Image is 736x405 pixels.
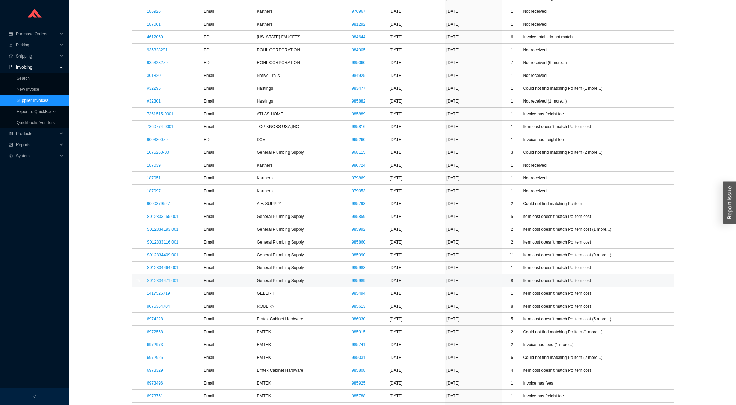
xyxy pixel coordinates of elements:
[255,338,350,351] td: EMTEK
[255,326,350,338] td: EMTEK
[522,56,673,69] td: Not received (6 more...)
[202,82,255,95] td: Email
[352,303,365,310] a: 985613
[202,108,255,121] td: Email
[255,82,350,95] td: Hastings
[445,18,502,31] td: [DATE]
[202,236,255,249] td: Email
[133,381,142,385] span: flag
[255,133,350,146] td: DXV
[133,22,142,26] span: flag
[133,148,143,157] button: flag
[133,199,143,209] button: flag
[133,291,142,296] span: flag
[445,300,502,313] td: [DATE]
[502,44,522,56] td: 1
[147,163,161,168] a: 187039
[133,61,142,65] span: flag
[202,338,255,351] td: Email
[202,69,255,82] td: Email
[147,60,168,65] a: 935328279
[133,227,142,231] span: flag
[133,109,143,119] button: flag
[133,353,143,362] button: flag
[445,133,502,146] td: [DATE]
[352,162,365,169] a: 980724
[147,253,178,257] a: S012834409.001
[352,354,365,361] a: 985031
[522,69,673,82] td: Not received
[133,314,143,324] button: flag
[8,143,13,147] span: fund
[352,136,365,143] a: 965260
[16,139,57,150] span: Reports
[133,224,143,234] button: flag
[352,85,365,92] a: 983477
[255,56,350,69] td: ROHL CORPORATION
[133,73,142,78] span: flag
[17,98,48,103] a: Supplier Invoices
[133,122,143,132] button: flag
[133,317,142,321] span: flag
[202,313,255,326] td: Email
[255,223,350,236] td: General Plumbing Supply
[255,172,350,185] td: Kartners
[445,287,502,300] td: [DATE]
[502,172,522,185] td: 1
[502,249,522,262] td: 11
[388,31,445,44] td: [DATE]
[133,327,143,337] button: flag
[133,394,142,398] span: flag
[445,326,502,338] td: [DATE]
[388,338,445,351] td: [DATE]
[147,368,163,373] a: 6973329
[255,18,350,31] td: Kartners
[522,95,673,108] td: Not received (1 more...)
[445,236,502,249] td: [DATE]
[255,300,350,313] td: ROBERN
[133,58,143,68] button: flag
[388,197,445,210] td: [DATE]
[255,185,350,197] td: Kartners
[388,223,445,236] td: [DATE]
[133,355,142,360] span: flag
[8,154,13,158] span: setting
[133,125,142,129] span: flag
[147,22,161,27] a: 187001
[502,326,522,338] td: 2
[255,210,350,223] td: General Plumbing Supply
[502,210,522,223] td: 5
[255,313,350,326] td: Emtek Cabinet Hardware
[502,159,522,172] td: 1
[502,223,522,236] td: 2
[255,44,350,56] td: ROHL CORPORATION
[133,240,142,244] span: flag
[17,120,55,125] a: Quickbooks Vendors
[17,76,30,81] a: Search
[502,133,522,146] td: 1
[133,150,142,155] span: flag
[16,39,57,51] span: Picking
[388,210,445,223] td: [DATE]
[255,31,350,44] td: [US_STATE] FAUCETS
[133,304,142,308] span: flag
[202,249,255,262] td: Email
[445,31,502,44] td: [DATE]
[445,56,502,69] td: [DATE]
[502,5,522,18] td: 1
[133,237,143,247] button: flag
[147,214,178,219] a: S012833155.001
[388,159,445,172] td: [DATE]
[133,48,142,52] span: flag
[255,146,350,159] td: General Plumbing Supply
[388,56,445,69] td: [DATE]
[133,176,142,180] span: flag
[133,366,143,375] button: flag
[255,108,350,121] td: ATLAS HOME
[133,263,143,273] button: flag
[352,34,365,41] a: 984644
[352,149,365,156] a: 968115
[133,19,143,29] button: flag
[445,108,502,121] td: [DATE]
[522,31,673,44] td: Invoice totals do not match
